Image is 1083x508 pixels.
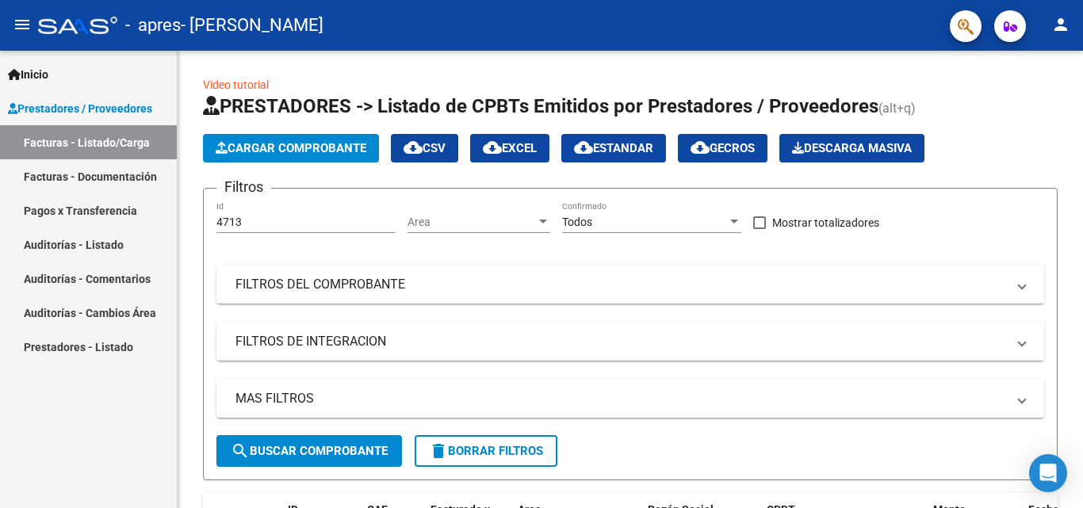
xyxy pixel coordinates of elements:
h3: Filtros [216,176,271,198]
span: Inicio [8,66,48,83]
mat-icon: search [231,441,250,460]
a: Video tutorial [203,78,269,91]
button: Cargar Comprobante [203,134,379,162]
span: CSV [404,141,446,155]
span: Gecros [691,141,755,155]
span: PRESTADORES -> Listado de CPBTs Emitidos por Prestadores / Proveedores [203,95,878,117]
button: Buscar Comprobante [216,435,402,467]
mat-icon: cloud_download [404,138,423,157]
mat-expansion-panel-header: MAS FILTROS [216,380,1044,418]
span: Descarga Masiva [792,141,912,155]
mat-panel-title: MAS FILTROS [235,390,1006,407]
button: EXCEL [470,134,549,162]
button: Descarga Masiva [779,134,924,162]
button: Estandar [561,134,666,162]
button: CSV [391,134,458,162]
span: Cargar Comprobante [216,141,366,155]
button: Gecros [678,134,767,162]
mat-expansion-panel-header: FILTROS DE INTEGRACION [216,323,1044,361]
span: Buscar Comprobante [231,444,388,458]
span: - apres [125,8,181,43]
span: Mostrar totalizadores [772,213,879,232]
mat-icon: person [1051,15,1070,34]
span: Area [408,216,536,229]
span: (alt+q) [878,101,916,116]
span: - [PERSON_NAME] [181,8,323,43]
mat-icon: cloud_download [691,138,710,157]
div: Open Intercom Messenger [1029,454,1067,492]
mat-icon: cloud_download [483,138,502,157]
span: Prestadores / Proveedores [8,100,152,117]
mat-icon: cloud_download [574,138,593,157]
button: Borrar Filtros [415,435,557,467]
span: Estandar [574,141,653,155]
span: EXCEL [483,141,537,155]
mat-panel-title: FILTROS DEL COMPROBANTE [235,276,1006,293]
mat-icon: delete [429,441,448,460]
span: Borrar Filtros [429,444,543,458]
mat-panel-title: FILTROS DE INTEGRACION [235,333,1006,350]
app-download-masive: Descarga masiva de comprobantes (adjuntos) [779,134,924,162]
span: Todos [562,216,592,228]
mat-icon: menu [13,15,32,34]
mat-expansion-panel-header: FILTROS DEL COMPROBANTE [216,265,1044,304]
